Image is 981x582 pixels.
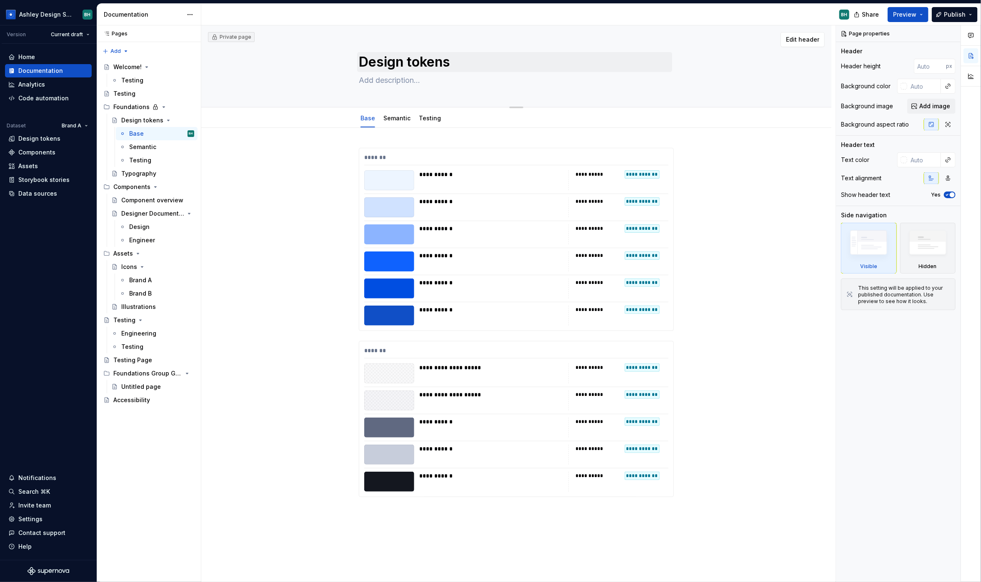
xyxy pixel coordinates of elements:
[907,152,941,167] input: Auto
[931,192,941,198] label: Yes
[58,120,92,132] button: Brand A
[5,499,92,512] a: Invite team
[121,329,156,338] div: Engineering
[129,276,152,284] div: Brand A
[18,94,69,102] div: Code automation
[211,34,251,40] div: Private page
[129,289,152,298] div: Brand B
[841,11,848,18] div: BH
[113,396,150,404] div: Accessibility
[858,285,950,305] div: This setting will be applied to your published documentation. Use preview to see how it looks.
[5,512,92,526] a: Settings
[862,10,879,19] span: Share
[18,487,50,496] div: Search ⌘K
[108,114,198,127] a: Design tokens
[5,471,92,485] button: Notifications
[919,263,937,270] div: Hidden
[900,223,956,274] div: Hidden
[357,52,672,72] textarea: Design tokens
[62,122,81,129] span: Brand A
[18,148,55,157] div: Components
[18,162,38,170] div: Assets
[121,303,156,311] div: Illustrations
[907,79,941,94] input: Auto
[108,300,198,313] a: Illustrations
[100,45,131,57] button: Add
[51,31,83,38] span: Current draft
[121,209,184,218] div: Designer Documentation
[2,5,95,23] button: Ashley Design SystemBH
[383,114,410,122] a: Semantic
[18,189,57,198] div: Data sources
[121,383,161,391] div: Untitled page
[108,167,198,180] a: Typography
[108,327,198,340] a: Engineering
[116,140,198,154] a: Semantic
[18,515,43,523] div: Settings
[100,353,198,367] a: Testing Page
[919,102,950,110] span: Add image
[841,191,890,199] div: Show header text
[85,11,91,18] div: BH
[113,316,135,324] div: Testing
[116,127,198,140] a: BaseBH
[129,156,151,164] div: Testing
[841,102,893,110] div: Background image
[113,249,133,258] div: Assets
[860,263,877,270] div: Visible
[781,32,825,47] button: Edit header
[108,74,198,87] a: Testing
[914,59,946,74] input: Auto
[18,53,35,61] div: Home
[18,474,56,482] div: Notifications
[18,134,60,143] div: Design tokens
[100,60,198,407] div: Page tree
[100,100,198,114] div: Foundations
[18,501,51,510] div: Invite team
[129,143,156,151] div: Semantic
[7,122,26,129] div: Dataset
[116,154,198,167] a: Testing
[100,313,198,327] a: Testing
[5,187,92,200] a: Data sources
[116,234,198,247] a: Engineer
[113,356,152,364] div: Testing Page
[100,180,198,194] div: Components
[888,7,928,22] button: Preview
[360,114,375,122] a: Base
[121,169,156,178] div: Typography
[104,10,183,19] div: Documentation
[121,116,163,124] div: Design tokens
[5,132,92,145] a: Design tokens
[841,174,881,182] div: Text alignment
[121,343,143,351] div: Testing
[5,526,92,540] button: Contact support
[5,146,92,159] a: Components
[786,35,819,44] span: Edit header
[108,260,198,274] a: Icons
[189,129,193,138] div: BH
[841,141,875,149] div: Header text
[841,223,897,274] div: Visible
[129,223,150,231] div: Design
[121,76,143,85] div: Testing
[5,64,92,77] a: Documentation
[841,120,909,129] div: Background aspect ratio
[932,7,978,22] button: Publish
[18,529,65,537] div: Contact support
[5,78,92,91] a: Analytics
[113,183,150,191] div: Components
[100,393,198,407] a: Accessibility
[116,220,198,234] a: Design
[5,540,92,553] button: Help
[7,31,26,38] div: Version
[850,7,884,22] button: Share
[121,196,183,204] div: Component overview
[110,48,121,55] span: Add
[907,99,956,114] button: Add image
[108,194,198,207] a: Component overview
[100,87,198,100] a: Testing
[357,109,378,127] div: Base
[5,173,92,187] a: Storybook stories
[113,369,182,378] div: Foundations Group Guidelines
